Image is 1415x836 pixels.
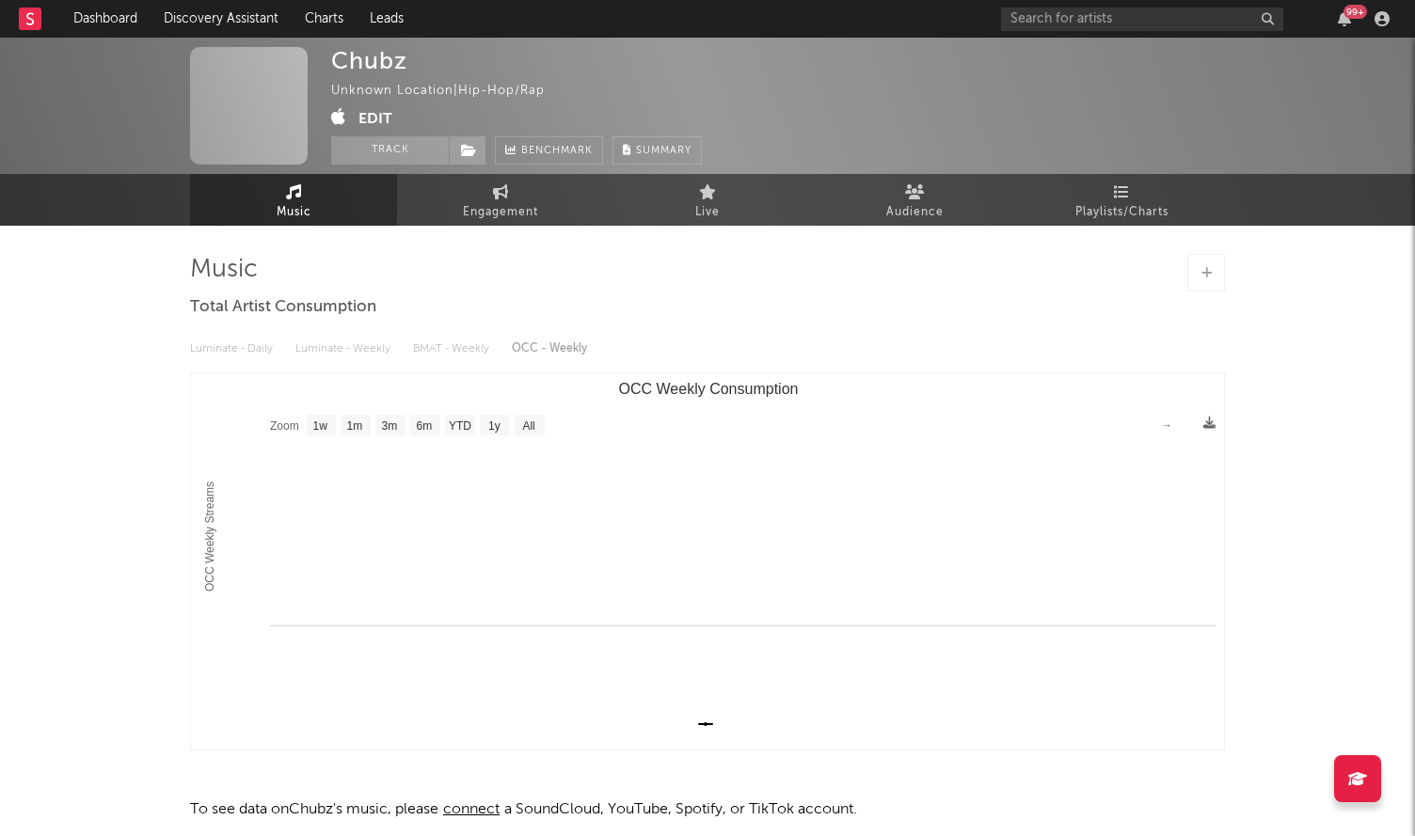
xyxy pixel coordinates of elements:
span: Total Artist Consumption [190,296,376,319]
text: OCC Weekly Consumption [619,381,799,397]
span: connect [438,802,504,817]
text: 1y [488,419,501,433]
span: Music [277,201,311,224]
text: 1m [347,419,363,433]
button: 99+ [1338,11,1351,26]
a: Playlists/Charts [1018,174,1225,226]
a: Benchmark [495,136,603,165]
text: 3m [382,419,398,433]
text: 6m [417,419,433,433]
span: Live [695,201,720,224]
span: Summary [636,146,692,156]
a: Music [190,174,397,226]
button: Summary [612,136,702,165]
div: Unknown Location | Hip-Hop/Rap [331,80,588,103]
a: Audience [811,174,1018,226]
text: Zoom [270,419,299,433]
span: Engagement [463,201,538,224]
button: Edit [358,107,392,131]
span: Audience [886,201,944,224]
span: Benchmark [521,140,593,163]
text: YTD [449,419,471,433]
div: 99 + [1343,5,1367,19]
p: To see data on Chubz 's music, please a SoundCloud, YouTube, Spotify, or TikTok account. [190,798,1225,821]
text: → [1161,418,1172,432]
svg: OCC Weekly Consumption [191,373,1225,749]
span: Playlists/Charts [1075,201,1169,224]
text: 1w [313,419,328,433]
a: Live [604,174,811,226]
button: Track [331,136,449,165]
text: All [522,419,534,433]
text: OCC Weekly Streams [203,481,216,592]
a: Engagement [397,174,604,226]
div: Chubz [331,47,407,74]
input: Search for artists [1001,8,1283,31]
